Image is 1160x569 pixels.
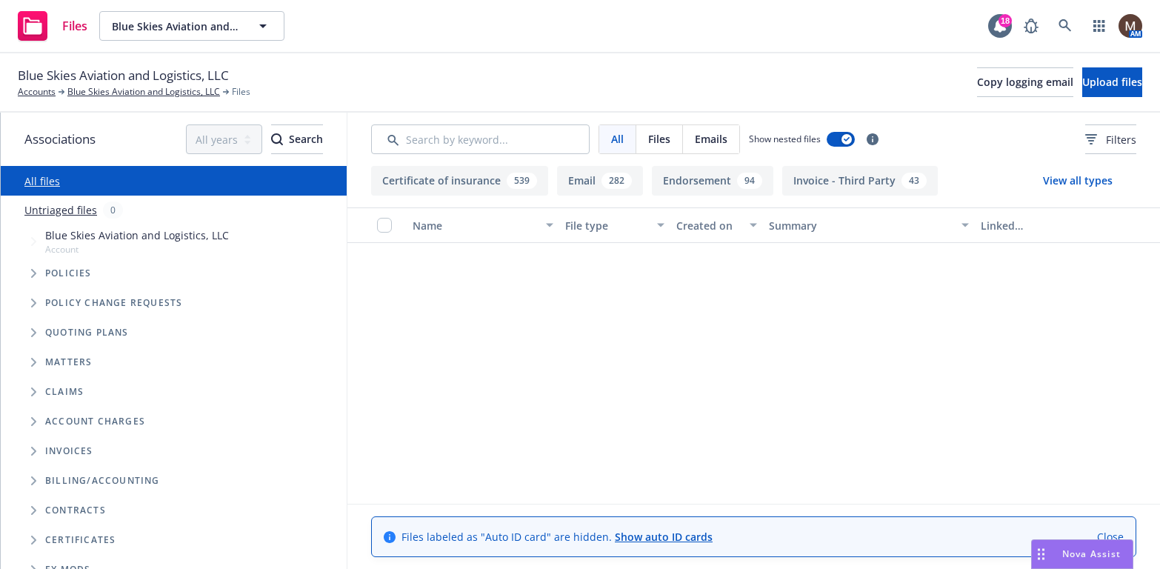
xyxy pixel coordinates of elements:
div: 94 [737,173,762,189]
button: Created on [670,207,763,243]
span: Nova Assist [1062,548,1121,560]
button: Nova Assist [1031,539,1133,569]
span: Associations [24,130,96,149]
a: Untriaged files [24,202,97,218]
a: Switch app [1084,11,1114,41]
input: Search by keyword... [371,124,590,154]
span: Account charges [45,417,145,426]
span: Filters [1106,132,1136,147]
span: Emails [695,131,727,147]
span: Matters [45,358,92,367]
div: Search [271,125,323,153]
img: photo [1119,14,1142,38]
button: Linked associations [975,207,1086,243]
div: 18 [999,12,1012,25]
div: 539 [507,173,537,189]
div: 43 [901,173,927,189]
button: Endorsement [652,166,773,196]
a: Blue Skies Aviation and Logistics, LLC [67,85,220,99]
button: Copy logging email [977,67,1073,97]
span: Copy logging email [977,75,1073,89]
div: Summary [769,218,953,233]
span: Policies [45,269,92,278]
span: Invoices [45,447,93,456]
div: Created on [676,218,741,233]
button: Summary [763,207,975,243]
button: View all types [1019,166,1136,196]
button: SearchSearch [271,124,323,154]
a: Accounts [18,85,56,99]
span: All [611,131,624,147]
div: 0 [103,202,123,219]
a: Close [1097,529,1124,545]
button: Name [407,207,559,243]
svg: Search [271,133,283,145]
div: File type [565,218,648,233]
a: All files [24,174,60,188]
span: Show nested files [749,133,821,145]
span: Blue Skies Aviation and Logistics, LLC [112,19,240,34]
div: Tree Example [1,224,347,466]
input: Select all [377,218,392,233]
button: Certificate of insurance [371,166,548,196]
button: Filters [1085,124,1136,154]
span: Contracts [45,506,106,515]
a: Report a Bug [1016,11,1046,41]
span: Files [62,20,87,32]
span: Blue Skies Aviation and Logistics, LLC [45,227,229,243]
span: Account [45,243,229,256]
a: Show auto ID cards [615,530,713,544]
span: Blue Skies Aviation and Logistics, LLC [18,66,229,85]
div: 282 [601,173,632,189]
a: Search [1050,11,1080,41]
span: Files [648,131,670,147]
span: Upload files [1082,75,1142,89]
span: Filters [1085,132,1136,147]
button: File type [559,207,670,243]
span: Certificates [45,536,116,545]
a: Files [12,5,93,47]
span: Files [232,85,250,99]
button: Invoice - Third Party [782,166,938,196]
span: Claims [45,387,84,396]
span: Policy change requests [45,299,182,307]
button: Blue Skies Aviation and Logistics, LLC [99,11,284,41]
div: Drag to move [1032,540,1050,568]
button: Email [557,166,643,196]
div: Linked associations [981,218,1080,233]
button: Upload files [1082,67,1142,97]
span: Files labeled as "Auto ID card" are hidden. [401,529,713,545]
div: Name [413,218,537,233]
span: Quoting plans [45,328,129,337]
span: Billing/Accounting [45,476,160,485]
